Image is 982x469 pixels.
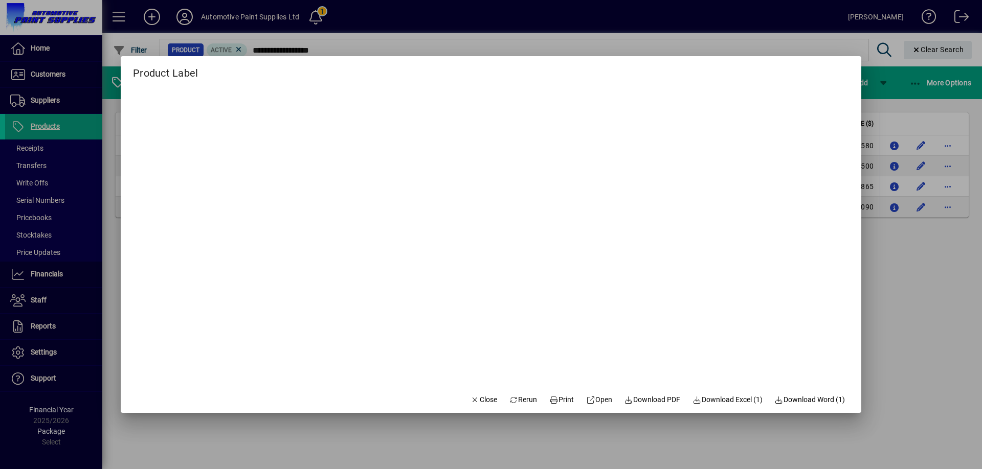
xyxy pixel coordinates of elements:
[620,390,685,409] a: Download PDF
[771,390,850,409] button: Download Word (1)
[688,390,767,409] button: Download Excel (1)
[545,390,578,409] button: Print
[693,394,763,405] span: Download Excel (1)
[466,390,501,409] button: Close
[471,394,497,405] span: Close
[775,394,845,405] span: Download Word (1)
[624,394,681,405] span: Download PDF
[121,56,210,81] h2: Product Label
[509,394,538,405] span: Rerun
[549,394,574,405] span: Print
[586,394,612,405] span: Open
[582,390,616,409] a: Open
